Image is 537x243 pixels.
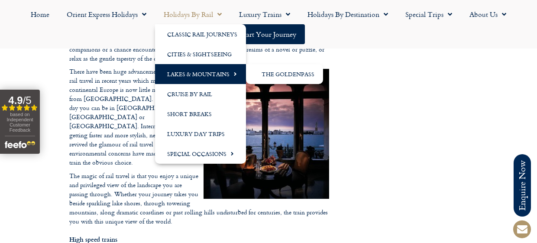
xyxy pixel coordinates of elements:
a: The GoldenPass [246,64,323,84]
a: Cruise by Rail [155,84,246,104]
a: Special Trips [397,4,461,24]
a: Luxury Trains [230,4,299,24]
a: Holidays by Destination [299,4,397,24]
a: Lakes & Mountains [155,64,246,84]
ul: Lakes & Mountains [246,64,323,84]
a: Orient Express Holidays [58,4,155,24]
a: Holidays by Rail [155,4,230,24]
a: Start your Journey [232,24,305,44]
a: Short Breaks [155,104,246,124]
a: Classic Rail Journeys [155,24,246,44]
ul: Holidays by Rail [155,24,246,164]
a: Home [22,4,58,24]
a: About Us [461,4,515,24]
a: Special Occasions [155,144,246,164]
a: Cities & Sightseeing [155,44,246,64]
nav: Menu [4,4,533,44]
a: Luxury Day Trips [155,124,246,144]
